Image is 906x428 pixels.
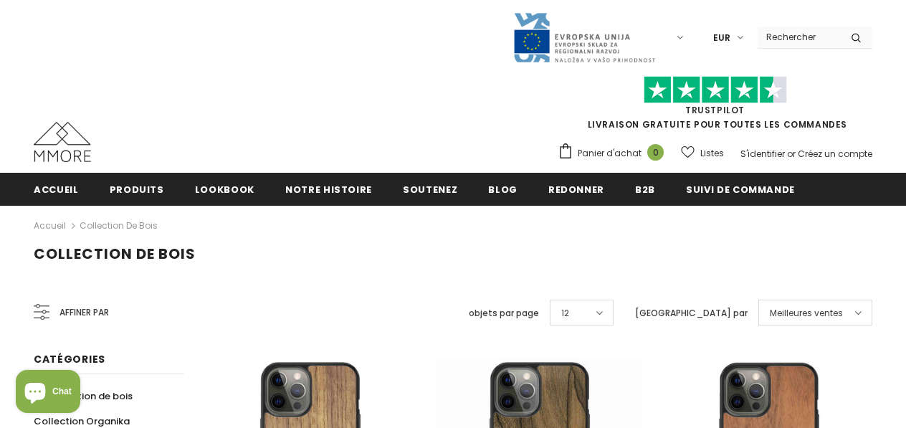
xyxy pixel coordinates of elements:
[512,11,656,64] img: Javni Razpis
[686,173,795,205] a: Suivi de commande
[512,31,656,43] a: Javni Razpis
[34,122,91,162] img: Cas MMORE
[34,414,130,428] span: Collection Organika
[469,306,539,320] label: objets par page
[34,244,196,264] span: Collection de bois
[548,183,604,196] span: Redonner
[635,173,655,205] a: B2B
[110,183,164,196] span: Produits
[758,27,840,47] input: Search Site
[46,389,133,403] span: Collection de bois
[770,306,843,320] span: Meilleures ventes
[798,148,872,160] a: Créez un compte
[11,370,85,417] inbox-online-store-chat: Shopify online store chat
[578,146,642,161] span: Panier d'achat
[34,183,79,196] span: Accueil
[685,104,745,116] a: TrustPilot
[700,146,724,161] span: Listes
[561,306,569,320] span: 12
[635,183,655,196] span: B2B
[558,82,872,130] span: LIVRAISON GRATUITE POUR TOUTES LES COMMANDES
[558,143,671,164] a: Panier d'achat 0
[34,173,79,205] a: Accueil
[548,173,604,205] a: Redonner
[686,183,795,196] span: Suivi de commande
[34,217,66,234] a: Accueil
[713,31,730,45] span: EUR
[787,148,796,160] span: or
[488,173,518,205] a: Blog
[635,306,748,320] label: [GEOGRAPHIC_DATA] par
[80,219,158,232] a: Collection de bois
[195,173,254,205] a: Lookbook
[110,173,164,205] a: Produits
[285,173,372,205] a: Notre histoire
[740,148,785,160] a: S'identifier
[647,144,664,161] span: 0
[403,173,457,205] a: soutenez
[285,183,372,196] span: Notre histoire
[34,352,105,366] span: Catégories
[403,183,457,196] span: soutenez
[644,76,787,104] img: Faites confiance aux étoiles pilotes
[195,183,254,196] span: Lookbook
[59,305,109,320] span: Affiner par
[488,183,518,196] span: Blog
[681,141,724,166] a: Listes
